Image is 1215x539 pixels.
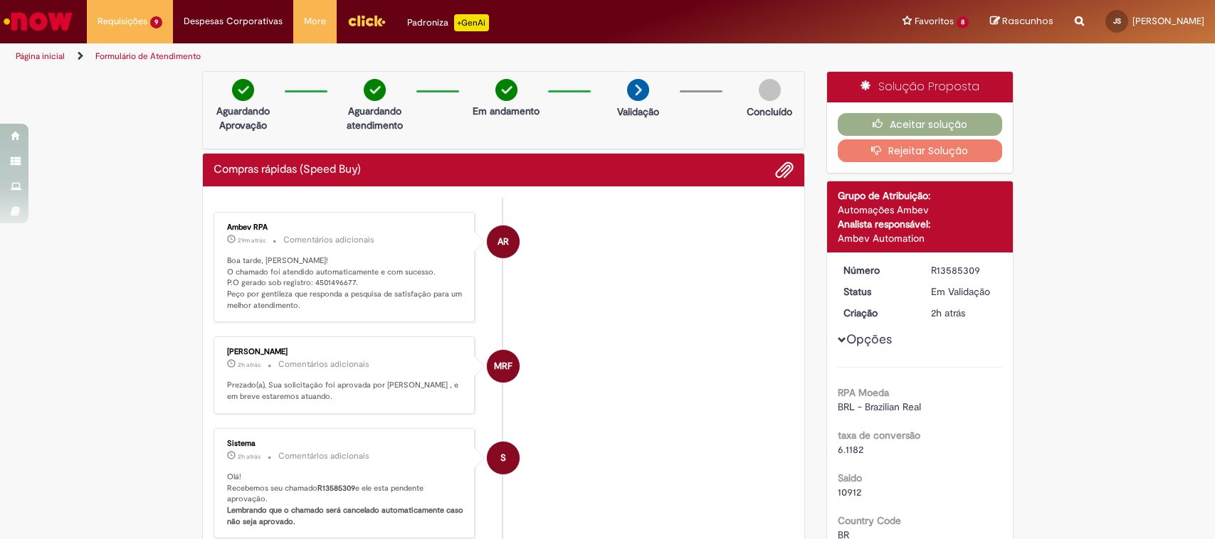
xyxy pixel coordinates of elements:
button: Adicionar anexos [775,161,794,179]
p: Em andamento [473,104,540,118]
b: taxa de conversão [838,429,920,442]
a: Rascunhos [990,15,1053,28]
dt: Status [833,284,920,299]
div: Marcus Roberto Ferreira [487,350,520,383]
p: Aguardando atendimento [340,104,409,132]
img: click_logo_yellow_360x200.png [347,10,386,31]
span: Despesas Corporativas [184,14,283,28]
span: Requisições [98,14,147,28]
div: System [487,442,520,474]
span: MRF [494,349,512,383]
div: Solução Proposta [827,72,1013,102]
img: check-circle-green.png [495,79,517,101]
p: Validação [617,105,659,119]
div: Ambev RPA [227,223,464,232]
span: Rascunhos [1002,14,1053,28]
p: Olá! Recebemos seu chamado e ele esta pendente aprovação. [227,471,464,528]
img: check-circle-green.png [364,79,386,101]
dt: Número [833,263,920,277]
ul: Trilhas de página [11,43,799,70]
button: Aceitar solução [838,113,1002,136]
div: 01/10/2025 11:12:11 [931,306,997,320]
div: [PERSON_NAME] [227,348,464,356]
h2: Compras rápidas (Speed Buy) Histórico de tíquete [214,164,361,176]
div: Sistema [227,439,464,448]
div: Analista responsável: [838,217,1002,231]
time: 01/10/2025 12:39:59 [238,236,265,245]
span: BRL - Brazilian Real [838,400,921,413]
span: AR [498,225,509,259]
img: arrow-next.png [627,79,649,101]
p: Prezado(a), Sua solicitação foi aprovada por [PERSON_NAME] , e em breve estaremos atuando. [227,380,464,402]
p: Concluído [747,105,792,119]
span: 6.1182 [838,443,863,456]
a: Formulário de Atendimento [95,50,201,62]
span: [PERSON_NAME] [1132,15,1204,27]
small: Comentários adicionais [283,234,374,246]
span: 2h atrás [238,361,261,369]
button: Rejeitar Solução [838,139,1002,162]
span: JS [1113,16,1121,26]
img: img-circle-grey.png [759,79,781,101]
span: More [304,14,326,28]
time: 01/10/2025 11:12:11 [931,306,965,319]
div: Em Validação [931,284,997,299]
b: Saldo [838,471,862,484]
span: 8 [957,16,969,28]
span: S [500,441,506,475]
small: Comentários adicionais [278,450,369,462]
b: RPA Moeda [838,386,889,399]
div: Padroniza [407,14,489,31]
img: check-circle-green.png [232,79,254,101]
b: Country Code [838,514,901,527]
small: Comentários adicionais [278,358,369,370]
p: Aguardando Aprovação [209,104,278,132]
span: 9 [150,16,162,28]
b: R13585309 [317,483,355,493]
p: +GenAi [454,14,489,31]
div: Automações Ambev [838,203,1002,217]
div: Grupo de Atribuição: [838,188,1002,203]
div: R13585309 [931,263,997,277]
div: Ambev RPA [487,225,520,258]
div: Ambev Automation [838,231,1002,245]
span: 29m atrás [238,236,265,245]
span: 2h atrás [238,452,261,461]
a: Página inicial [16,50,65,62]
span: 10912 [838,486,861,498]
dt: Criação [833,306,920,320]
span: 2h atrás [931,306,965,319]
time: 01/10/2025 11:12:24 [238,452,261,461]
b: Lembrando que o chamado será cancelado automaticamente caso não seja aprovado. [227,505,466,527]
time: 01/10/2025 11:15:39 [238,361,261,369]
span: Favoritos [915,14,954,28]
p: Boa tarde, [PERSON_NAME]! O chamado foi atendido automaticamente e com sucesso. P.O gerado sob re... [227,255,464,311]
img: ServiceNow [1,7,75,36]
